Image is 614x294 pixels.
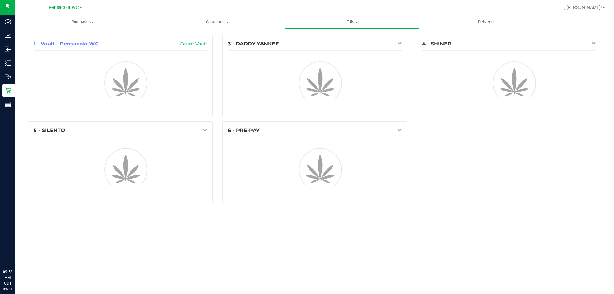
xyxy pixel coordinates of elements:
[5,32,11,39] inline-svg: Analytics
[5,74,11,80] inline-svg: Outbound
[5,19,11,25] inline-svg: Dashboard
[5,60,11,66] inline-svg: Inventory
[34,127,65,133] span: 5 - SILENTO
[285,19,419,25] span: Tills
[150,19,284,25] span: Customers
[228,127,260,133] span: 6 - PRE-PAY
[560,5,602,10] span: Hi, [PERSON_NAME]!
[285,15,419,29] a: Tills
[150,15,285,29] a: Customers
[5,101,11,107] inline-svg: Reports
[15,19,150,25] span: Purchases
[469,19,504,25] span: Deliveries
[3,269,12,286] p: 09:58 AM CDT
[49,5,79,10] span: Pensacola WC
[422,41,451,47] span: 4 - SHINER
[420,15,554,29] a: Deliveries
[5,87,11,94] inline-svg: Retail
[3,286,12,291] p: 09/24
[15,15,150,29] a: Purchases
[228,41,279,47] span: 3 - DADDY-YANKEE
[34,41,99,47] span: 1 - Vault - Pensacola WC
[5,46,11,52] inline-svg: Inbound
[180,41,207,47] a: Count Vault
